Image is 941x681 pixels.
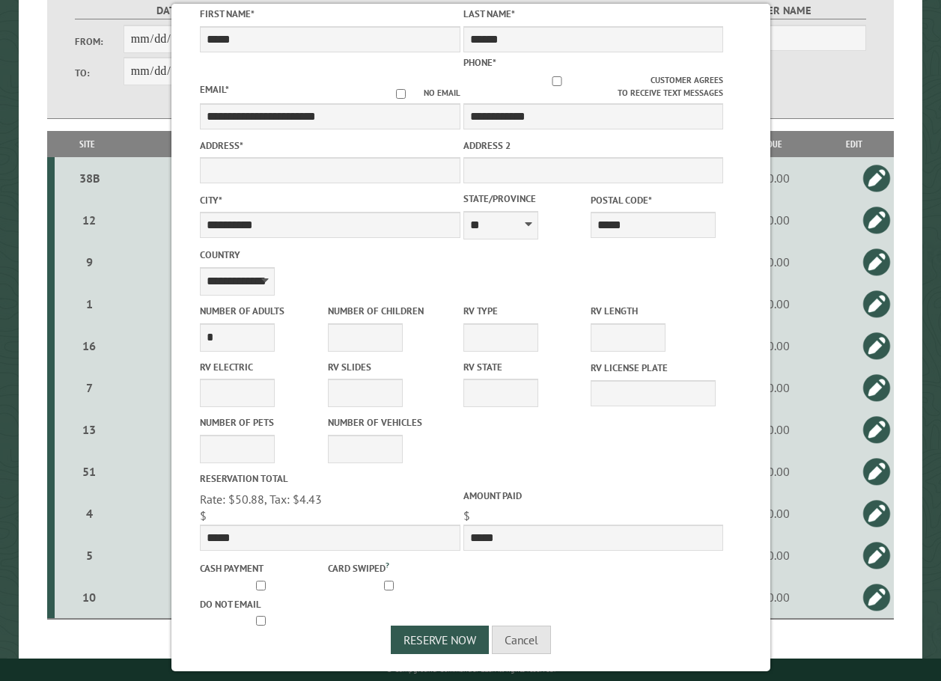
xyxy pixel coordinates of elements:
[123,213,305,227] div: [DATE] - [DATE]
[61,590,118,605] div: 10
[736,534,814,576] td: $0.00
[463,508,469,523] span: $
[123,171,305,186] div: [DATE] - [DATE]
[199,193,460,207] label: City
[736,241,814,283] td: $0.00
[199,7,460,21] label: First Name
[55,131,121,157] th: Site
[123,590,305,605] div: [DATE] - [DATE]
[199,492,321,507] span: Rate: $50.88, Tax: $4.43
[736,576,814,619] td: $0.00
[61,171,118,186] div: 38B
[75,34,124,49] label: From:
[591,304,716,318] label: RV Length
[327,360,452,374] label: RV Slides
[463,7,723,21] label: Last Name
[736,131,814,157] th: Due
[199,597,324,611] label: Do not email
[199,508,206,523] span: $
[492,626,551,654] button: Cancel
[199,471,460,486] label: Reservation Total
[736,283,814,325] td: $0.00
[199,248,460,262] label: Country
[61,254,118,269] div: 9
[463,304,588,318] label: RV Type
[463,192,588,206] label: State/Province
[199,561,324,575] label: Cash payment
[61,213,118,227] div: 12
[75,66,124,80] label: To:
[123,506,305,521] div: [DATE] - [DATE]
[327,559,452,575] label: Card swiped
[123,548,305,563] div: [DATE] - [DATE]
[736,451,814,492] td: $0.00
[463,138,723,153] label: Address 2
[327,415,452,430] label: Number of Vehicles
[61,380,118,395] div: 7
[199,138,460,153] label: Address
[386,665,555,674] small: © Campground Commander LLC. All rights reserved.
[199,304,324,318] label: Number of Adults
[61,338,118,353] div: 16
[274,2,468,19] label: Site Number
[199,360,324,374] label: RV Electric
[377,87,460,100] label: No email
[391,626,489,654] button: Reserve Now
[463,56,496,69] label: Phone
[463,360,588,374] label: RV State
[61,422,118,437] div: 13
[736,199,814,241] td: $0.00
[672,2,866,19] label: Customer Name
[61,548,118,563] div: 5
[736,325,814,367] td: $0.00
[123,296,305,311] div: [DATE] - [DATE]
[473,2,667,19] label: Include Cancelled Reservations
[377,89,423,99] input: No email
[199,83,228,96] label: Email
[61,506,118,521] div: 4
[121,131,308,157] th: Dates
[736,157,814,199] td: $0.00
[123,380,305,395] div: [DATE] - [DATE]
[75,2,269,19] label: Dates
[123,464,305,479] div: [DATE] - [DATE]
[591,193,716,207] label: Postal Code
[463,76,651,86] input: Customer agrees to receive text messages
[385,560,389,570] a: ?
[123,338,305,353] div: [DATE] - [DATE]
[463,489,723,503] label: Amount paid
[123,254,305,269] div: [DATE] - [DATE]
[736,367,814,409] td: $0.00
[736,492,814,534] td: $0.00
[327,304,452,318] label: Number of Children
[814,131,894,157] th: Edit
[736,409,814,451] td: $0.00
[123,422,305,437] div: [DATE] - [DATE]
[61,296,118,311] div: 1
[199,415,324,430] label: Number of Pets
[61,464,118,479] div: 51
[463,74,723,100] label: Customer agrees to receive text messages
[591,361,716,375] label: RV License Plate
